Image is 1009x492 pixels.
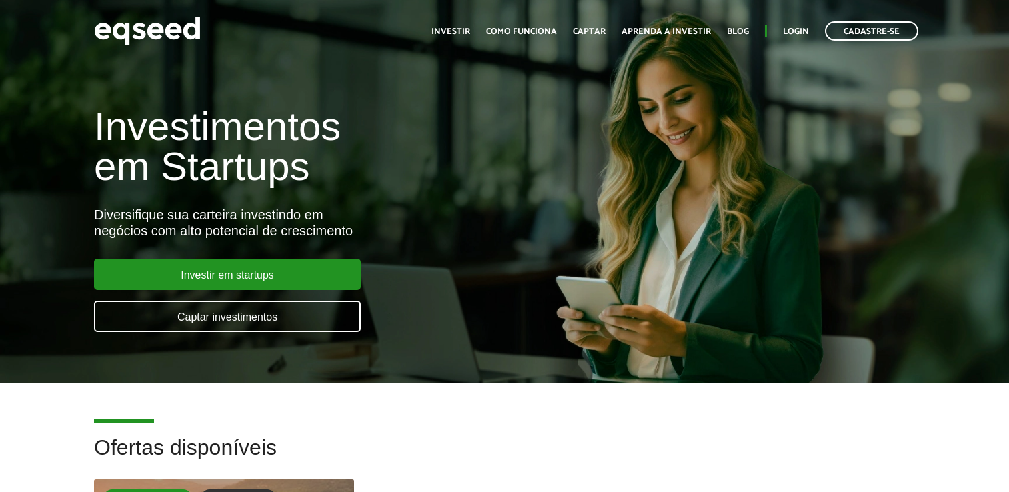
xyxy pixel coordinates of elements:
a: Como funciona [486,27,557,36]
h1: Investimentos em Startups [94,107,579,187]
a: Cadastre-se [825,21,918,41]
a: Aprenda a investir [622,27,711,36]
div: Diversifique sua carteira investindo em negócios com alto potencial de crescimento [94,207,579,239]
a: Investir em startups [94,259,361,290]
a: Captar [573,27,606,36]
img: EqSeed [94,13,201,49]
a: Investir [431,27,470,36]
a: Captar investimentos [94,301,361,332]
a: Login [783,27,809,36]
a: Blog [727,27,749,36]
h2: Ofertas disponíveis [94,436,915,479]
